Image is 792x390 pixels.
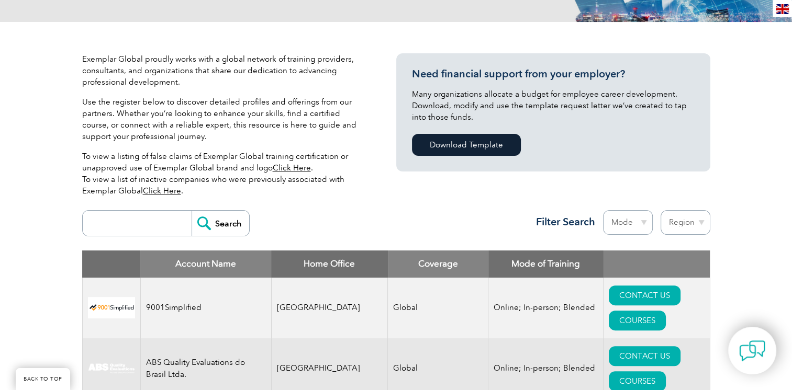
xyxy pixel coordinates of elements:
a: Download Template [412,134,521,156]
a: Click Here [143,186,181,196]
a: CONTACT US [609,346,681,366]
td: Online; In-person; Blended [488,278,604,338]
p: Many organizations allocate a budget for employee career development. Download, modify and use th... [412,88,695,123]
th: Home Office: activate to sort column ascending [271,250,388,278]
td: [GEOGRAPHIC_DATA] [271,278,388,338]
p: Exemplar Global proudly works with a global network of training providers, consultants, and organ... [82,53,365,88]
h3: Need financial support from your employer? [412,67,695,81]
img: 37c9c059-616f-eb11-a812-002248153038-logo.png [88,297,135,318]
a: COURSES [609,311,666,330]
th: Mode of Training: activate to sort column ascending [488,250,604,278]
img: c92924ac-d9bc-ea11-a814-000d3a79823d-logo.jpg [88,363,135,374]
p: To view a listing of false claims of Exemplar Global training certification or unapproved use of ... [82,151,365,197]
h3: Filter Search [530,215,595,228]
img: en [776,4,789,14]
a: Click Here [273,163,311,173]
input: Search [192,211,249,236]
a: BACK TO TOP [16,368,70,390]
th: Account Name: activate to sort column descending [140,250,271,278]
img: contact-chat.png [739,338,765,364]
p: Use the register below to discover detailed profiles and offerings from our partners. Whether you... [82,96,365,142]
th: : activate to sort column ascending [604,250,710,278]
th: Coverage: activate to sort column ascending [388,250,488,278]
td: Global [388,278,488,338]
a: CONTACT US [609,285,681,305]
td: 9001Simplified [140,278,271,338]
